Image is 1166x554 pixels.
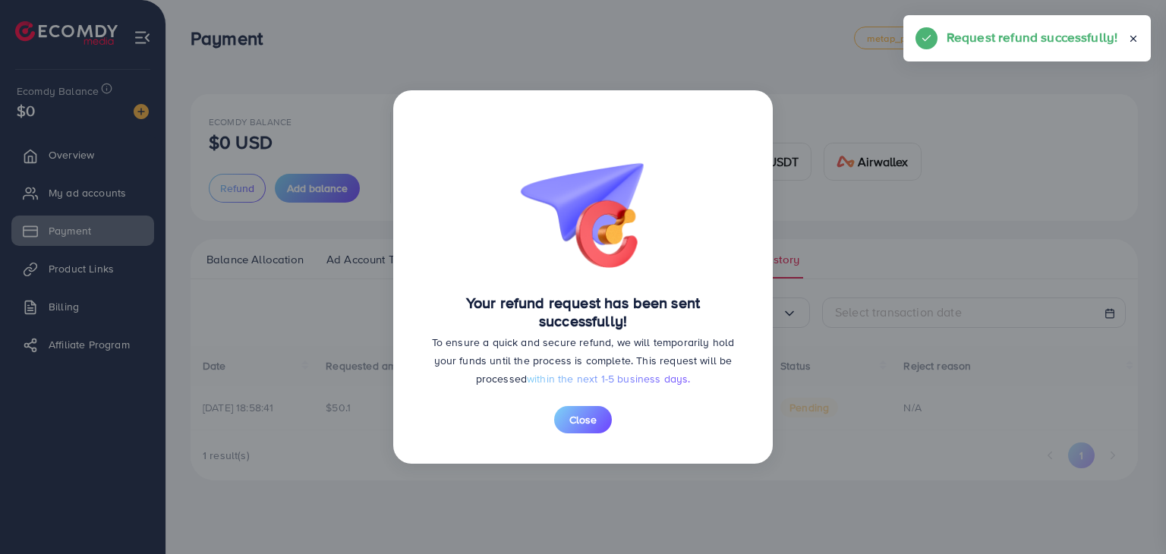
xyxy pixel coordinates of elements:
span: Close [569,412,597,427]
span: within the next 1-5 business days. [527,371,690,386]
iframe: Chat [1101,486,1155,543]
button: Close [554,406,612,433]
h5: Request refund successfully! [947,27,1117,47]
h4: Your refund request has been sent successfully! [424,294,742,330]
p: To ensure a quick and secure refund, we will temporarily hold your funds until the process is com... [424,333,742,388]
img: bg-request-refund-success.26ac5564.png [507,121,659,275]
